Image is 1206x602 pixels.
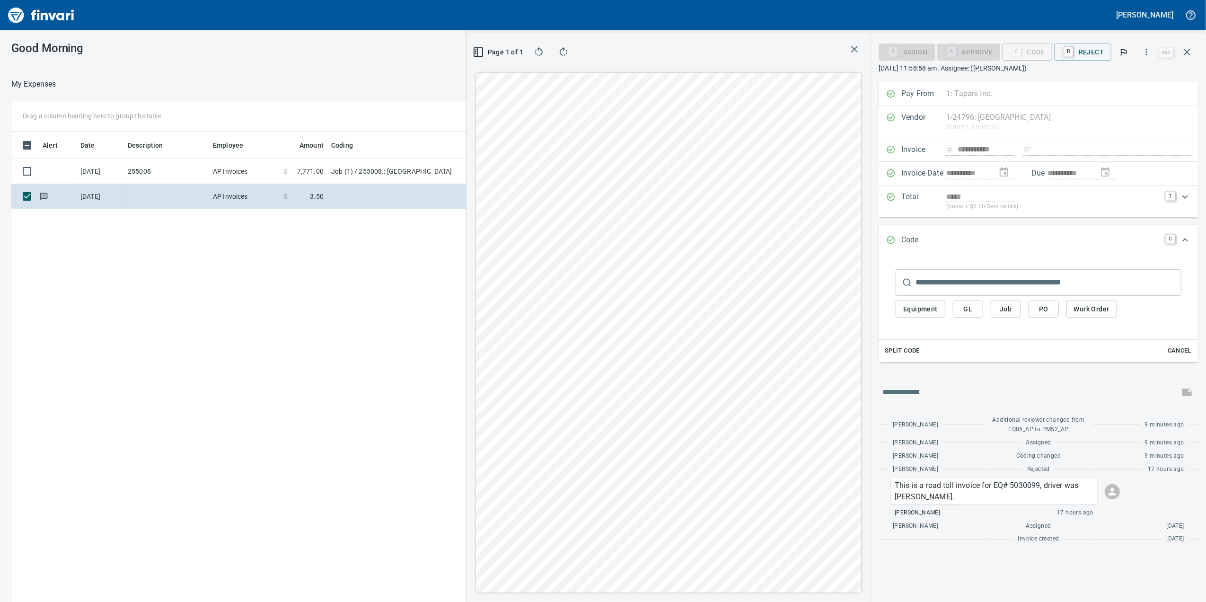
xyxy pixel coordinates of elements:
div: Code [1002,47,1052,55]
span: Coding changed [1016,451,1061,461]
span: Equipment [903,303,938,315]
span: Amount [299,140,324,151]
span: [DATE] [1167,522,1184,531]
span: Date [80,140,95,151]
span: $ [284,192,288,201]
p: This is a road toll invoice for EQ# 5030099, driver was [PERSON_NAME]. [895,480,1093,503]
span: 3.50 [310,192,324,201]
p: (basis + $0.00 Service tax) [946,202,1160,212]
span: Close invoice [1157,41,1198,63]
span: Reject [1062,44,1104,60]
span: Invoice created [1018,534,1059,544]
div: Assign [879,47,935,55]
h5: [PERSON_NAME] [1117,10,1173,20]
a: T [1166,191,1175,201]
span: [PERSON_NAME] [893,465,938,474]
span: Split Code [885,345,920,356]
p: Drag a column heading here to group the table [23,111,161,121]
p: Code [901,234,946,247]
span: 9 minutes ago [1145,420,1184,430]
span: Date [80,140,107,151]
span: $ [284,167,288,176]
button: GL [953,301,983,318]
img: Finvari [6,4,77,27]
p: [DATE] 11:58:58 am. Assignee: ([PERSON_NAME]) [879,63,1198,73]
button: Split Code [882,344,922,358]
span: Employee [213,140,243,151]
span: Work Order [1074,303,1109,315]
span: Has messages [39,193,49,199]
button: RReject [1054,44,1111,61]
a: R [1064,46,1073,57]
span: Description [128,140,176,151]
td: AP Invoices [209,184,280,209]
span: [PERSON_NAME] [893,438,938,448]
span: 9 minutes ago [1145,438,1184,448]
span: This records your message into the invoice and notifies anyone mentioned [1176,381,1198,404]
span: Description [128,140,163,151]
span: [PERSON_NAME] [893,451,938,461]
span: [DATE] [1167,534,1184,544]
div: Expand [879,186,1198,217]
span: Rejected [1027,465,1050,474]
a: esc [1159,47,1173,58]
span: Coding [331,140,353,151]
span: 17 hours ago [1057,508,1093,518]
td: AP Invoices [209,159,280,184]
span: 17 hours ago [1148,465,1184,474]
span: Page 1 of 1 [478,46,520,58]
span: [PERSON_NAME] [893,420,938,430]
span: Amount [287,140,324,151]
button: More [1136,42,1157,62]
button: Job [991,301,1021,318]
span: 7,771.00 [297,167,324,176]
span: Cancel [1167,345,1192,356]
span: [PERSON_NAME] [893,522,938,531]
td: [DATE] [77,159,124,184]
a: C [1166,234,1175,244]
span: Employee [213,140,255,151]
nav: breadcrumb [11,79,56,90]
span: Alert [43,140,70,151]
span: Assigned [1026,522,1051,531]
span: Additional reviewer changed from EQ05_AP to PM52_AP [991,416,1087,434]
p: My Expenses [11,79,56,90]
td: [DATE] [77,184,124,209]
td: 255008 [124,159,209,184]
button: Cancel [1164,344,1195,358]
td: Job (1) / 255008.: [GEOGRAPHIC_DATA] [327,159,564,184]
span: [PERSON_NAME] [895,508,940,518]
span: Alert [43,140,58,151]
button: PO [1029,301,1059,318]
div: Expand [879,225,1198,256]
span: Assigned [1026,438,1051,448]
div: Coding Required [937,47,1001,55]
h3: Good Morning [11,42,312,55]
span: GL [960,303,976,315]
span: Job [998,303,1013,315]
button: Work Order [1066,301,1117,318]
span: Coding [331,140,365,151]
button: Flag [1113,42,1134,62]
div: Expand [879,256,1198,362]
p: Total [901,191,946,212]
span: PO [1036,303,1051,315]
button: [PERSON_NAME] [1114,8,1176,22]
button: Equipment [896,301,945,318]
span: 9 minutes ago [1145,451,1184,461]
button: Page 1 of 1 [474,44,524,61]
